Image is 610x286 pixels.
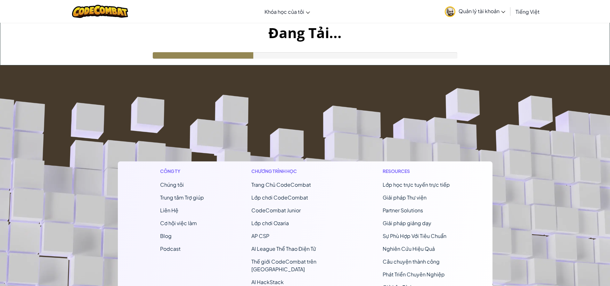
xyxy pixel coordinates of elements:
[251,220,289,226] a: Lớp chơi Ozaria
[383,207,423,214] a: Partner Solutions
[383,258,440,265] a: Câu chuyện thành công
[383,233,446,239] a: Sự Phù Hợp Với Tiêu Chuẩn
[383,168,450,175] h1: Resources
[251,194,308,201] a: Lớp chơi CodeCombat
[383,181,450,188] a: Lớp học trực tuyến trực tiếp
[445,6,455,17] img: avatar
[160,233,172,239] a: Blog
[72,5,128,18] img: CodeCombat logo
[383,271,445,278] a: Phát Triển Chuyên Nghiệp
[383,194,427,201] a: Giải pháp Thư viện
[251,207,301,214] a: CodeCombat Junior
[512,3,543,20] a: Tiếng Việt
[251,279,284,285] a: AI HackStack
[251,181,311,188] span: Trang Chủ CodeCombat
[516,8,540,15] span: Tiếng Việt
[251,245,316,252] a: AI League Thể Thao Điện Tử
[160,245,181,252] a: Podcast
[251,258,316,273] a: Thế giới CodeCombat trên [GEOGRAPHIC_DATA]
[442,1,508,21] a: Quản lý tài khoản
[261,3,313,20] a: Khóa học của tôi
[160,194,204,201] a: Trung tâm Trợ giúp
[383,245,435,252] a: Nghiên Cứu Hiệu Quả
[383,220,431,226] a: Giải pháp giảng dạy
[251,168,336,175] h1: Chương trình học
[160,220,197,226] a: Cơ hội việc làm
[264,8,304,15] span: Khóa học của tôi
[160,168,204,175] h1: Công ty
[160,181,184,188] a: Chúng tôi
[0,23,610,43] h1: Đang Tải...
[459,8,505,14] span: Quản lý tài khoản
[160,207,178,214] span: Liên Hệ
[251,233,269,239] a: AP CSP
